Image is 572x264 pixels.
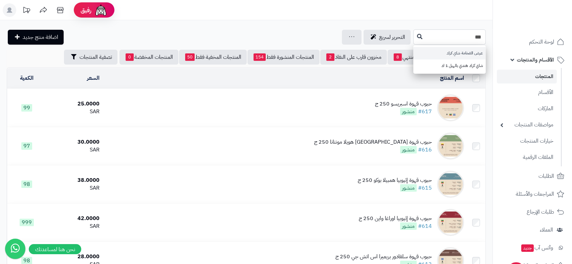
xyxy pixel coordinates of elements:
img: ai-face.png [94,3,108,17]
a: السعر [87,74,100,82]
a: #615 [418,184,432,192]
span: وآتس آب [521,243,553,253]
img: حبوب قهوة إثيوبيا همبيلا بوكو 250 ج [437,171,464,198]
span: تصفية المنتجات [80,53,112,61]
a: #616 [418,146,432,154]
a: الأقسام [497,85,557,100]
span: 8 [394,53,402,61]
span: رفيق [81,6,91,14]
div: 28.0000 [49,253,100,261]
a: مخزون قارب على النفاذ2 [320,50,387,65]
span: لوحة التحكم [529,37,554,47]
a: تحديثات المنصة [18,3,35,19]
div: حبوب قهوة سلفادور بريميرا اس اتش جي 250 ج [335,253,432,261]
span: 154 [254,53,266,61]
div: حبوب قهوة إثيوبيا اوراغا واين 250 ج [359,215,432,222]
span: منشور [400,108,417,115]
img: حبوب قهوة كولومبيا هويلا مونتانا 250 ج [437,133,464,160]
a: الكمية [20,74,34,82]
a: اضافة منتج جديد [8,30,64,45]
span: المراجعات والأسئلة [516,189,554,199]
span: جديد [521,244,534,252]
a: المنتجات المنشورة فقط154 [247,50,320,65]
span: اضافة منتج جديد [23,33,58,41]
span: منشور [400,146,417,153]
a: خيارات المنتجات [497,134,557,148]
span: الطلبات [538,171,554,181]
span: العملاء [540,225,553,235]
a: مخزون منتهي8 [388,50,436,65]
a: مواصفات المنتجات [497,118,557,132]
div: 30.0000 [49,138,100,146]
span: منشور [400,184,417,192]
a: التحرير لسريع [364,30,411,45]
img: حبوب قهوة إثيوبيا اوراغا واين 250 ج [437,209,464,236]
span: 0 [126,53,134,61]
span: 99 [21,104,32,112]
a: عرض الفخامة شاي كرك [413,47,486,59]
span: 2 [326,53,334,61]
span: طلبات الإرجاع [527,207,554,217]
a: الطلبات [497,168,568,184]
a: شاي كرك هندي بالهيل 1 ك [413,59,486,72]
span: 98 [21,181,32,188]
a: #614 [418,222,432,230]
div: SAR [49,146,100,154]
span: الأقسام والمنتجات [517,55,554,65]
a: وآتس آبجديد [497,240,568,256]
div: حبوب قهوة [GEOGRAPHIC_DATA] هويلا مونتانا 250 ج [314,138,432,146]
span: 97 [21,142,32,150]
a: الملفات الرقمية [497,150,557,165]
div: SAR [49,184,100,192]
span: 999 [20,219,34,226]
img: حبوب قهوة اسبريسو 250 ج [437,94,464,121]
div: 42.0000 [49,215,100,222]
a: المراجعات والأسئلة [497,186,568,202]
a: اسم المنتج [440,74,464,82]
div: SAR [49,108,100,116]
a: لوحة التحكم [497,34,568,50]
button: تصفية المنتجات [64,50,117,65]
a: المنتجات المخفضة0 [119,50,178,65]
a: العملاء [497,222,568,238]
a: المنتجات المخفية فقط50 [179,50,247,65]
a: الماركات [497,101,557,116]
a: طلبات الإرجاع [497,204,568,220]
img: logo-2.png [526,19,566,33]
span: 50 [185,53,195,61]
span: التحرير لسريع [379,33,405,41]
div: SAR [49,222,100,230]
a: #617 [418,107,432,116]
span: منشور [400,222,417,230]
div: 38.0000 [49,176,100,184]
div: حبوب قهوة إثيوبيا همبيلا بوكو 250 ج [358,176,432,184]
a: المنتجات [497,70,557,83]
div: 25.0000 [49,100,100,108]
div: حبوب قهوة اسبريسو 250 ج [375,100,432,108]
